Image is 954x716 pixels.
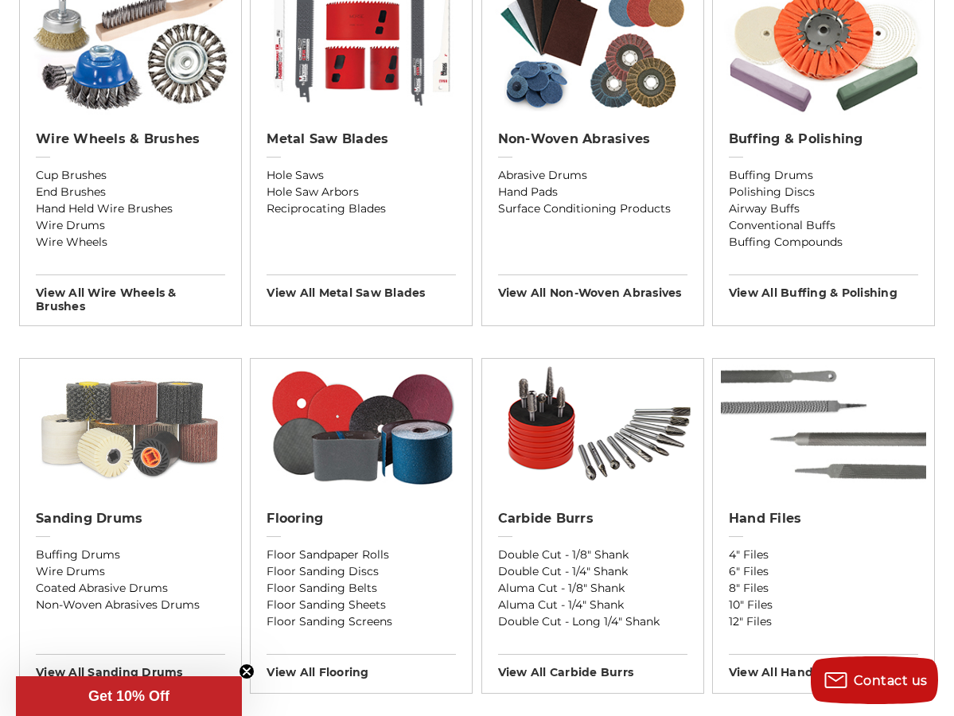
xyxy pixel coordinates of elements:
[267,580,456,597] a: Floor Sanding Belts
[498,167,687,184] a: Abrasive Drums
[729,511,918,527] h2: Hand Files
[267,511,456,527] h2: Flooring
[729,131,918,147] h2: Buffing & Polishing
[498,613,687,630] a: Double Cut - Long 1/4" Shank
[36,547,225,563] a: Buffing Drums
[498,131,687,147] h2: Non-woven Abrasives
[854,673,928,688] span: Contact us
[498,274,687,300] h3: View All non-woven abrasives
[16,676,242,716] div: Get 10% OffClose teaser
[36,511,225,527] h2: Sanding Drums
[267,131,456,147] h2: Metal Saw Blades
[729,547,918,563] a: 4" Files
[239,663,255,679] button: Close teaser
[36,563,225,580] a: Wire Drums
[36,200,225,217] a: Hand Held Wire Brushes
[811,656,938,704] button: Contact us
[267,597,456,613] a: Floor Sanding Sheets
[36,580,225,597] a: Coated Abrasive Drums
[498,580,687,597] a: Aluma Cut - 1/8" Shank
[36,131,225,147] h2: Wire Wheels & Brushes
[729,167,918,184] a: Buffing Drums
[498,563,687,580] a: Double Cut - 1/4" Shank
[729,654,918,679] h3: View All hand files
[729,580,918,597] a: 8" Files
[36,597,225,613] a: Non-Woven Abrasives Drums
[36,184,225,200] a: End Brushes
[482,359,703,494] img: Carbide Burrs
[729,217,918,234] a: Conventional Buffs
[498,654,687,679] h3: View All carbide burrs
[36,217,225,234] a: Wire Drums
[259,359,465,494] img: Flooring
[267,654,456,679] h3: View All flooring
[267,184,456,200] a: Hole Saw Arbors
[36,274,225,313] h3: View All wire wheels & brushes
[498,547,687,563] a: Double Cut - 1/8" Shank
[267,274,456,300] h3: View All metal saw blades
[267,613,456,630] a: Floor Sanding Screens
[267,167,456,184] a: Hole Saws
[36,167,225,184] a: Cup Brushes
[498,511,687,527] h2: Carbide Burrs
[267,200,456,217] a: Reciprocating Blades
[36,234,225,251] a: Wire Wheels
[729,613,918,630] a: 12" Files
[729,234,918,251] a: Buffing Compounds
[267,547,456,563] a: Floor Sandpaper Rolls
[20,359,241,494] img: Sanding Drums
[498,200,687,217] a: Surface Conditioning Products
[729,184,918,200] a: Polishing Discs
[729,563,918,580] a: 6" Files
[729,274,918,300] h3: View All buffing & polishing
[498,184,687,200] a: Hand Pads
[721,359,927,494] img: Hand Files
[267,563,456,580] a: Floor Sanding Discs
[498,597,687,613] a: Aluma Cut - 1/4" Shank
[729,597,918,613] a: 10" Files
[729,200,918,217] a: Airway Buffs
[88,688,169,704] span: Get 10% Off
[36,654,225,679] h3: View All sanding drums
